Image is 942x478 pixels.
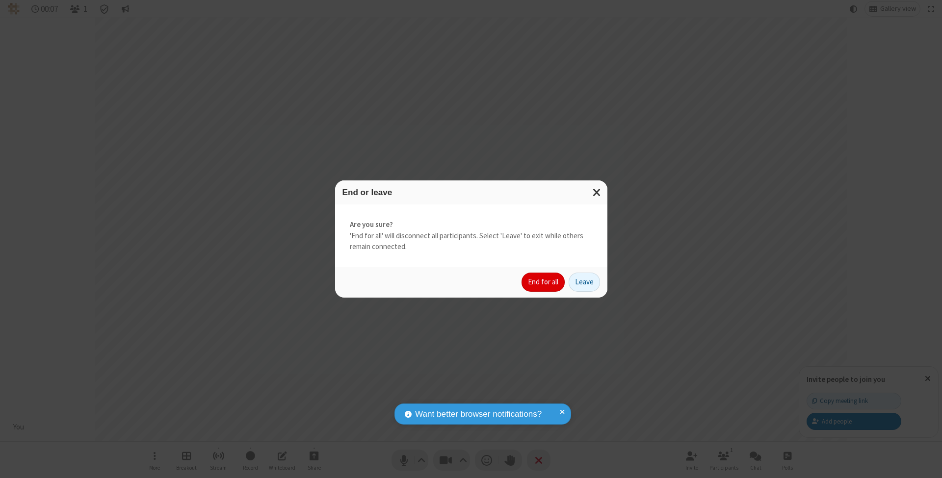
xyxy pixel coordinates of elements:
strong: Are you sure? [350,219,593,230]
button: Close modal [587,180,607,204]
h3: End or leave [342,188,600,197]
button: End for all [522,273,565,292]
span: Want better browser notifications? [415,408,542,421]
div: 'End for all' will disconnect all participants. Select 'Leave' to exit while others remain connec... [335,204,607,267]
button: Leave [569,273,600,292]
